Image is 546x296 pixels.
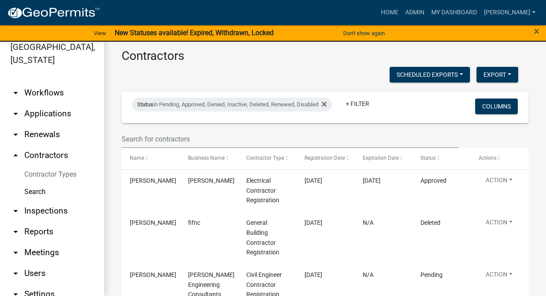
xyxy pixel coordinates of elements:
i: arrow_drop_down [10,88,21,98]
button: Action [479,218,520,230]
span: 07/13/2025 [304,219,322,226]
a: [PERSON_NAME] [480,4,539,21]
span: Jessica Hood [130,271,176,278]
button: Export [477,67,518,82]
strong: New Statuses available! Expired, Withdrawn, Locked [115,29,274,37]
button: Close [534,26,539,36]
datatable-header-cell: Expiration Date [354,148,412,169]
span: Deleted [420,219,440,226]
span: Business Name [188,155,225,161]
i: arrow_drop_down [10,206,21,216]
a: Admin [402,4,428,21]
a: Home [377,4,402,21]
span: Contractor Type [246,155,284,161]
span: × [534,25,539,37]
input: Search for contractors [122,130,459,148]
button: Scheduled Exports [390,67,470,82]
span: 07/17/2025 [304,177,322,184]
span: Actions [479,155,496,161]
span: Approved [420,177,447,184]
span: Registration Date [304,155,345,161]
div: in Pending, Approved, Denied, Inactive, Deleted, Renewed, Disabled [132,98,332,112]
button: Action [479,270,520,283]
span: N/A [363,271,374,278]
datatable-header-cell: Actions [470,148,529,169]
span: Status [420,155,436,161]
i: arrow_drop_down [10,247,21,258]
i: arrow_drop_down [10,227,21,237]
span: N/A [363,219,374,226]
span: General Building Contractor Registration [246,219,279,256]
span: 12/31/2025 [363,177,381,184]
i: arrow_drop_up [10,150,21,161]
span: fifnc [188,219,200,226]
button: Columns [475,99,518,114]
i: arrow_drop_down [10,268,21,279]
button: Action [479,176,520,188]
span: Asbelly Valdez [130,219,176,226]
a: + Filter [339,96,376,112]
span: 06/27/2025 [304,271,322,278]
datatable-header-cell: Name [122,148,180,169]
span: Expiration Date [363,155,399,161]
datatable-header-cell: Registration Date [296,148,354,169]
h3: Contractors [122,49,529,63]
span: Pending [420,271,443,278]
datatable-header-cell: Contractor Type [238,148,296,169]
button: Don't show again [340,26,388,40]
a: View [90,26,109,40]
span: Status [137,101,153,108]
a: My Dashboard [428,4,480,21]
span: Roger Collins [188,177,235,184]
i: arrow_drop_down [10,109,21,119]
i: arrow_drop_down [10,129,21,140]
datatable-header-cell: Business Name [180,148,238,169]
span: Electrical Contractor Registration [246,177,279,204]
span: Roger Collins [130,177,176,184]
datatable-header-cell: Status [412,148,470,169]
span: Name [130,155,144,161]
